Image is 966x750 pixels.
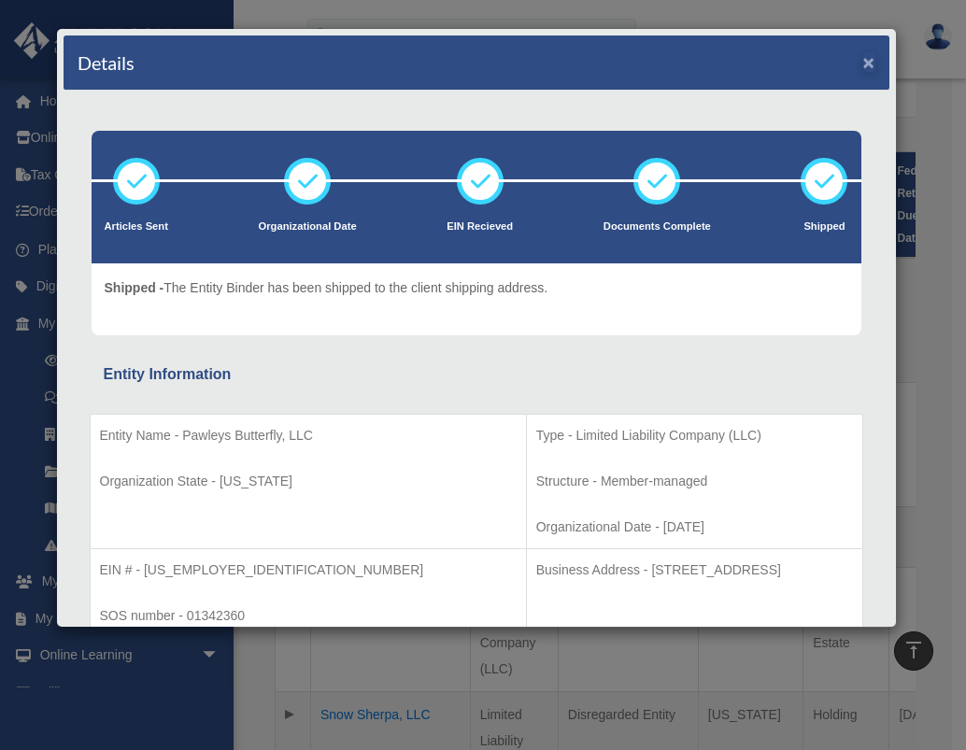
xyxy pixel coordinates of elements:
[447,218,513,236] p: EIN Recieved
[78,50,135,76] h4: Details
[100,424,517,447] p: Entity Name - Pawleys Butterfly, LLC
[536,516,853,539] p: Organizational Date - [DATE]
[259,218,357,236] p: Organizational Date
[105,218,168,236] p: Articles Sent
[536,424,853,447] p: Type - Limited Liability Company (LLC)
[536,559,853,582] p: Business Address - [STREET_ADDRESS]
[100,559,517,582] p: EIN # - [US_EMPLOYER_IDENTIFICATION_NUMBER]
[536,470,853,493] p: Structure - Member-managed
[604,218,711,236] p: Documents Complete
[863,52,875,72] button: ×
[100,604,517,628] p: SOS number - 01342360
[104,361,849,388] div: Entity Information
[105,280,164,295] span: Shipped -
[105,276,548,300] p: The Entity Binder has been shipped to the client shipping address.
[100,470,517,493] p: Organization State - [US_STATE]
[801,218,847,236] p: Shipped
